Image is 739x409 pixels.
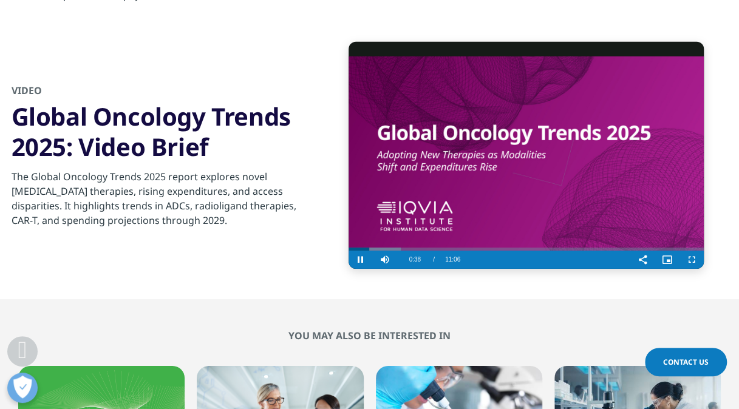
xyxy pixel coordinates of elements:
[655,251,679,269] button: Picture-in-Picture
[349,251,373,269] button: Pause
[18,330,721,342] h2: You may also be interested in
[645,348,727,376] a: Contact Us
[679,251,704,269] button: Fullscreen
[7,373,38,403] button: Open Preferences
[663,357,709,367] span: Contact Us
[349,248,704,251] div: Progress Bar
[373,251,397,269] button: Mute
[631,251,655,269] button: Share
[433,256,435,263] span: /
[12,162,306,228] div: The Global Oncology Trends 2025 report explores novel [MEDICAL_DATA] therapies, rising expenditur...
[12,84,306,101] h2: Video
[349,42,704,269] video-js: Video Player
[409,251,421,269] span: 0:38
[12,101,306,162] h3: Global Oncology Trends 2025: Video Brief
[445,251,460,269] span: 11:06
